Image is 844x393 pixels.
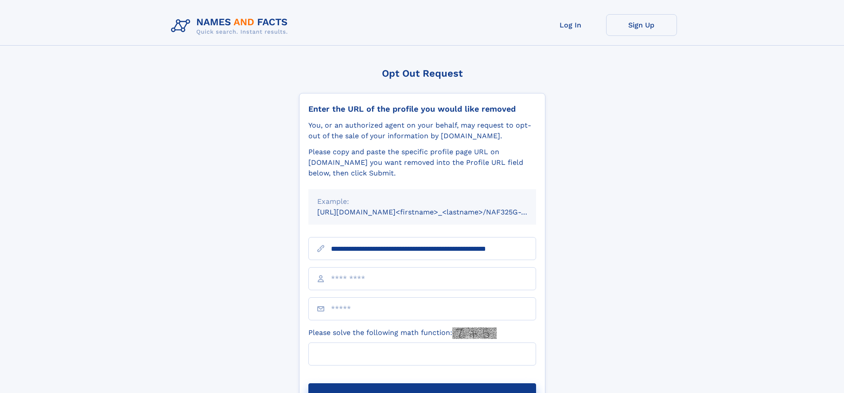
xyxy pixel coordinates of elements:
[167,14,295,38] img: Logo Names and Facts
[299,68,545,79] div: Opt Out Request
[308,120,536,141] div: You, or an authorized agent on your behalf, may request to opt-out of the sale of your informatio...
[535,14,606,36] a: Log In
[308,327,497,339] label: Please solve the following math function:
[317,208,553,216] small: [URL][DOMAIN_NAME]<firstname>_<lastname>/NAF325G-xxxxxxxx
[317,196,527,207] div: Example:
[606,14,677,36] a: Sign Up
[308,104,536,114] div: Enter the URL of the profile you would like removed
[308,147,536,179] div: Please copy and paste the specific profile page URL on [DOMAIN_NAME] you want removed into the Pr...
